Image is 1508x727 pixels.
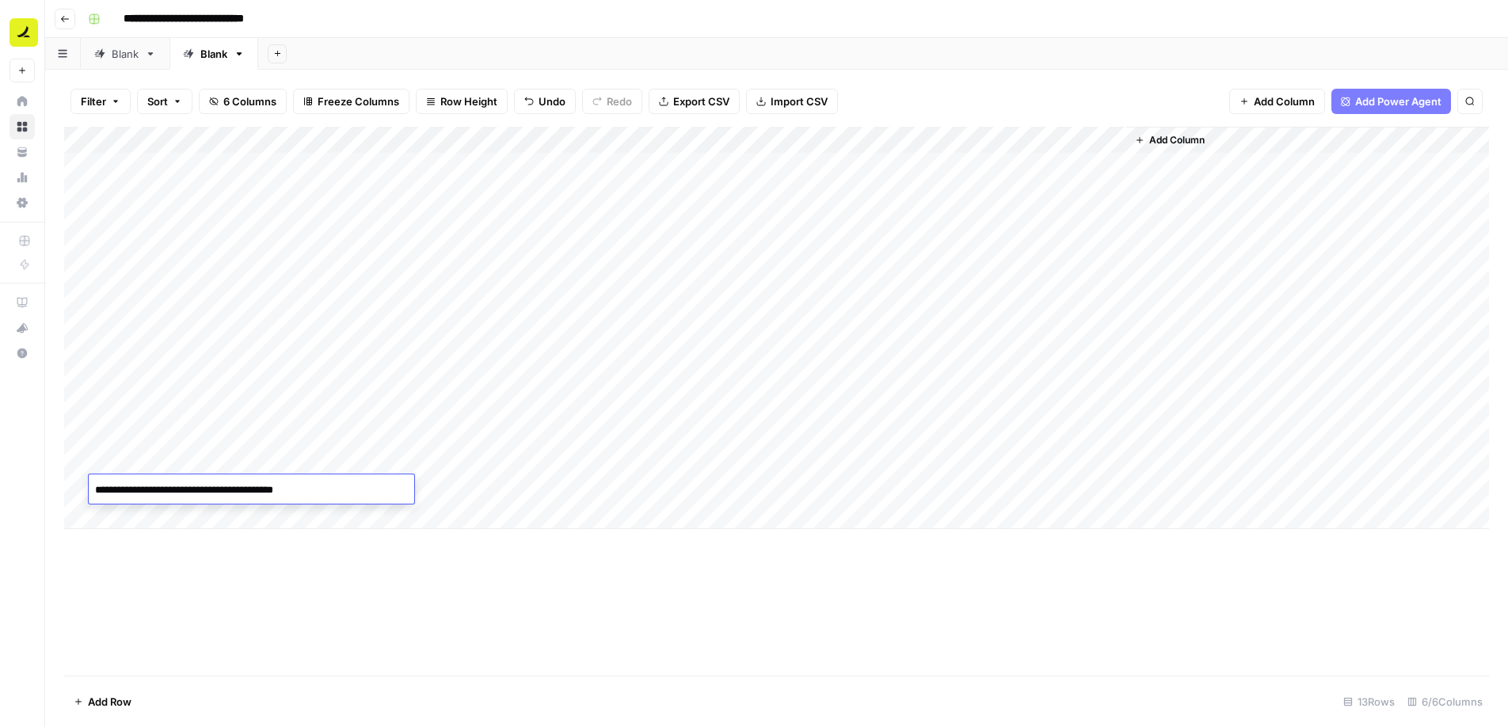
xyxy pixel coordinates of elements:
[70,89,131,114] button: Filter
[1401,689,1489,714] div: 6/6 Columns
[10,139,35,165] a: Your Data
[1229,89,1325,114] button: Add Column
[771,93,828,109] span: Import CSV
[1337,689,1401,714] div: 13 Rows
[200,46,227,62] div: Blank
[1254,93,1315,109] span: Add Column
[10,165,35,190] a: Usage
[10,190,35,215] a: Settings
[673,93,729,109] span: Export CSV
[293,89,409,114] button: Freeze Columns
[137,89,192,114] button: Sort
[64,689,141,714] button: Add Row
[1129,130,1211,150] button: Add Column
[199,89,287,114] button: 6 Columns
[10,13,35,52] button: Workspace: Ramp
[10,18,38,47] img: Ramp Logo
[607,93,632,109] span: Redo
[582,89,642,114] button: Redo
[147,93,168,109] span: Sort
[81,38,169,70] a: Blank
[649,89,740,114] button: Export CSV
[10,114,35,139] a: Browse
[10,290,35,315] a: AirOps Academy
[88,694,131,710] span: Add Row
[112,46,139,62] div: Blank
[10,316,34,340] div: What's new?
[223,93,276,109] span: 6 Columns
[10,89,35,114] a: Home
[514,89,576,114] button: Undo
[169,38,258,70] a: Blank
[440,93,497,109] span: Row Height
[416,89,508,114] button: Row Height
[10,315,35,341] button: What's new?
[539,93,565,109] span: Undo
[81,93,106,109] span: Filter
[1355,93,1441,109] span: Add Power Agent
[746,89,838,114] button: Import CSV
[10,341,35,366] button: Help + Support
[318,93,399,109] span: Freeze Columns
[1331,89,1451,114] button: Add Power Agent
[1149,133,1205,147] span: Add Column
